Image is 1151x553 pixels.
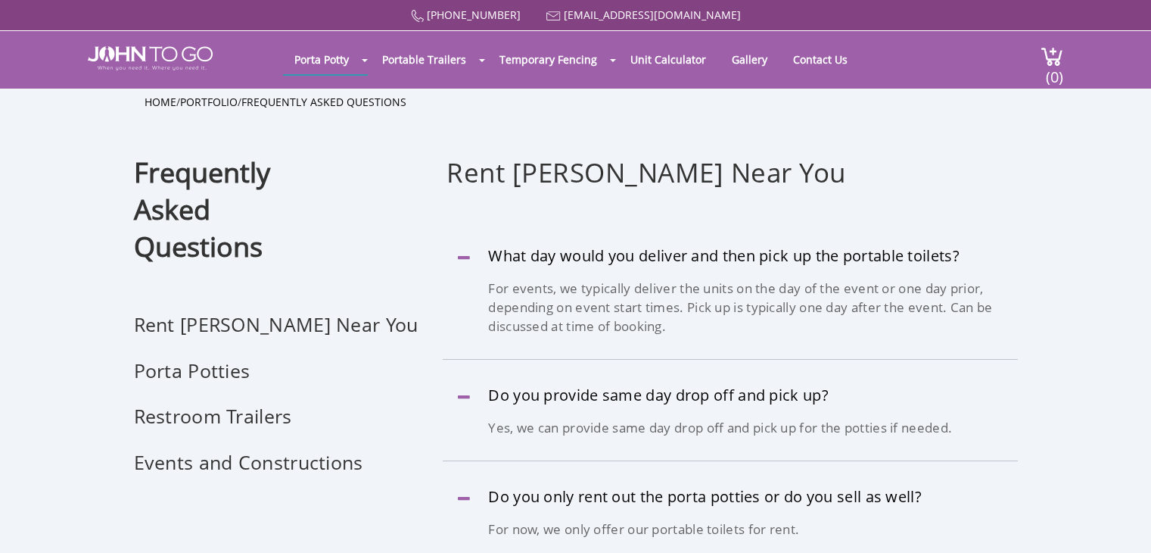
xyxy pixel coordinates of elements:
[488,45,608,74] a: Temporary Fencing
[619,45,717,74] a: Unit Calculator
[145,95,1007,110] ul: / /
[134,114,445,266] h1: Frequently Asked Questions
[1041,46,1063,67] img: cart a
[283,45,360,74] a: Porta Potty
[443,489,1017,505] a: Do you only rent out the porta potties or do you sell as well?
[88,46,213,70] img: JOHN to go
[443,248,1017,264] a: What day would you deliver and then pick up the portable toilets?
[134,311,445,358] li: Rent [PERSON_NAME] Near You
[134,403,445,449] li: Restroom Trailers
[241,95,406,109] a: Frequently Asked Questions
[134,449,445,495] li: Events and Constructions
[134,358,445,404] li: Porta Potties
[371,45,478,74] a: Portable Trailers
[546,11,561,21] img: Mail
[427,8,521,22] a: [PHONE_NUMBER]
[443,154,1017,230] div: Rent [PERSON_NAME] Near You
[443,419,1017,461] div: Yes, we can provide same day drop off and pick up for the potties if needed.
[411,10,424,23] img: Call
[145,95,176,109] a: Home
[443,387,1017,404] a: Do you provide same day drop off and pick up?
[180,95,238,109] a: Portfolio
[564,8,741,22] a: [EMAIL_ADDRESS][DOMAIN_NAME]
[782,45,859,74] a: Contact Us
[1045,55,1063,87] span: (0)
[720,45,779,74] a: Gallery
[1090,492,1151,553] button: Live Chat
[443,280,1017,359] div: For events, we typically deliver the units on the day of the event or one day prior, depending on...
